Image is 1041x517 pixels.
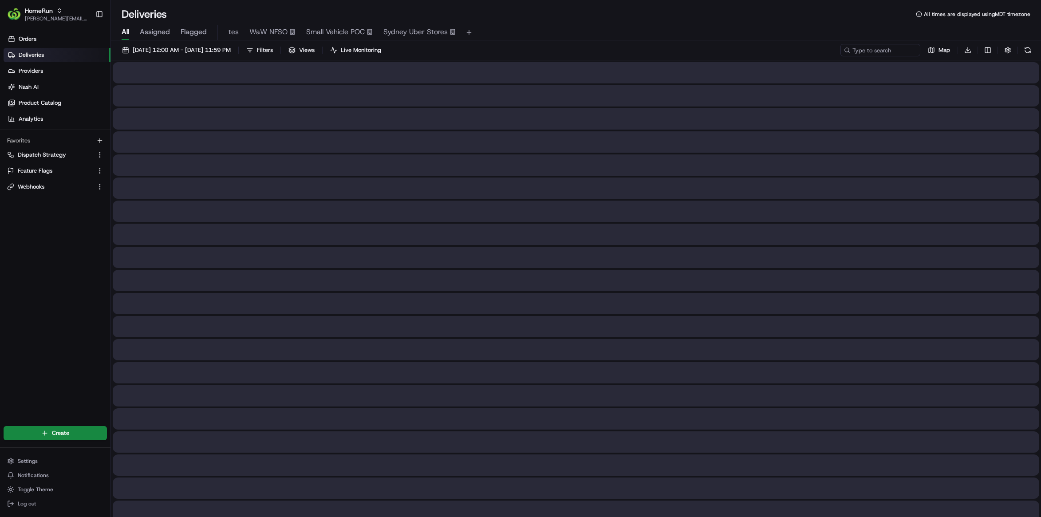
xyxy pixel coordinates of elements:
span: Dispatch Strategy [18,151,66,159]
span: Feature Flags [18,167,52,175]
span: tes [229,27,239,37]
span: Map [938,46,950,54]
span: Flagged [181,27,207,37]
a: Deliveries [4,48,110,62]
a: Webhooks [7,183,93,191]
span: Log out [18,500,36,507]
span: [DATE] 12:00 AM - [DATE] 11:59 PM [133,46,231,54]
span: Live Monitoring [341,46,381,54]
a: Feature Flags [7,167,93,175]
span: Providers [19,67,43,75]
span: Create [52,429,69,437]
span: Small Vehicle POC [306,27,365,37]
button: HomeRunHomeRun[PERSON_NAME][EMAIL_ADDRESS][DOMAIN_NAME] [4,4,92,25]
button: Log out [4,497,107,510]
a: Nash AI [4,80,110,94]
span: Sydney Uber Stores [383,27,448,37]
span: Nash AI [19,83,39,91]
button: Notifications [4,469,107,481]
a: Dispatch Strategy [7,151,93,159]
span: All times are displayed using MDT timezone [924,11,1030,18]
button: [DATE] 12:00 AM - [DATE] 11:59 PM [118,44,235,56]
a: Orders [4,32,110,46]
button: Live Monitoring [326,44,385,56]
span: Filters [257,46,273,54]
span: Deliveries [19,51,44,59]
a: Analytics [4,112,110,126]
img: HomeRun [7,7,21,21]
button: [PERSON_NAME][EMAIL_ADDRESS][DOMAIN_NAME] [25,15,88,22]
span: Analytics [19,115,43,123]
span: Product Catalog [19,99,61,107]
button: Dispatch Strategy [4,148,107,162]
a: Product Catalog [4,96,110,110]
button: HomeRun [25,6,53,15]
button: Map [924,44,954,56]
span: Assigned [140,27,170,37]
span: Toggle Theme [18,486,53,493]
span: WaW NFSO [249,27,288,37]
button: Filters [242,44,277,56]
button: Refresh [1021,44,1034,56]
h1: Deliveries [122,7,167,21]
button: Create [4,426,107,440]
button: Feature Flags [4,164,107,178]
input: Type to search [840,44,920,56]
span: Views [299,46,315,54]
span: Settings [18,458,38,465]
span: Webhooks [18,183,44,191]
button: Webhooks [4,180,107,194]
span: Orders [19,35,36,43]
a: Providers [4,64,110,78]
button: Settings [4,455,107,467]
button: Views [284,44,319,56]
div: Favorites [4,134,107,148]
span: Notifications [18,472,49,479]
button: Toggle Theme [4,483,107,496]
span: All [122,27,129,37]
